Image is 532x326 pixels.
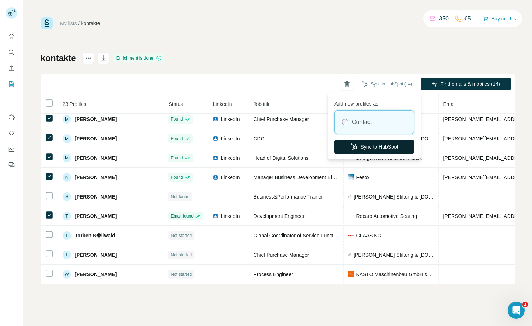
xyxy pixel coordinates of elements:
[353,193,434,200] span: [PERSON_NAME] Stiftung & [DOMAIN_NAME] [PERSON_NAME]
[508,302,525,319] iframe: Intercom live chat
[63,192,71,201] div: S
[253,174,370,180] span: Manager Business Development Electric Automation
[63,231,71,240] div: T
[253,116,309,122] span: Chief Purchase Manager
[221,135,240,142] span: LinkedIn
[41,52,76,64] h1: kontakte
[6,111,17,124] button: Use Surfe on LinkedIn
[522,302,528,307] span: 1
[221,174,240,181] span: LinkedIn
[464,14,471,23] p: 65
[213,213,218,219] img: LinkedIn logo
[443,101,455,107] span: Email
[253,252,309,258] span: Chief Purchase Manager
[171,135,183,142] span: Found
[334,140,414,154] button: Sync to HubSpot
[75,251,117,259] span: [PERSON_NAME]
[6,158,17,171] button: Feedback
[83,52,94,64] button: actions
[63,173,71,182] div: N
[221,116,240,123] span: LinkedIn
[213,136,218,141] img: LinkedIn logo
[253,101,270,107] span: Job title
[171,252,192,258] span: Not started
[168,101,183,107] span: Status
[75,135,117,142] span: [PERSON_NAME]
[171,116,183,122] span: Found
[63,134,71,143] div: M
[63,115,71,124] div: M
[6,78,17,90] button: My lists
[6,30,17,43] button: Quick start
[353,251,434,259] span: [PERSON_NAME] Stiftung & [DOMAIN_NAME] [PERSON_NAME]
[213,116,218,122] img: LinkedIn logo
[75,213,117,220] span: [PERSON_NAME]
[63,101,86,107] span: 23 Profiles
[6,46,17,59] button: Search
[41,17,53,29] img: Surfe Logo
[348,174,354,180] img: company-logo
[213,155,218,161] img: LinkedIn logo
[483,14,516,24] button: Buy credits
[114,54,164,62] div: Enrichment is done
[356,232,381,239] span: CLAAS KG
[60,20,77,26] a: My lists
[78,20,80,27] li: /
[439,14,449,23] p: 350
[171,213,193,219] span: Email found
[356,213,417,220] span: Recaro Automotive Seating
[253,194,323,200] span: Business&Performance Trainer
[348,213,354,219] img: company-logo
[63,251,71,259] div: T
[221,154,240,162] span: LinkedIn
[6,143,17,155] button: Dashboard
[357,79,417,89] button: Sync to HubSpot (14)
[421,78,511,90] button: Find emails & mobiles (14)
[440,80,500,88] span: Find emails & mobiles (14)
[171,155,183,161] span: Found
[171,174,183,181] span: Found
[6,127,17,140] button: Use Surfe API
[75,154,117,162] span: [PERSON_NAME]
[75,232,115,239] span: Torben S�llwald
[171,271,192,278] span: Not started
[81,20,100,27] div: kontakte
[356,271,434,278] span: KASTO Maschinenbau GmbH & Co. KG
[213,101,232,107] span: LinkedIn
[213,174,218,180] img: LinkedIn logo
[221,213,240,220] span: LinkedIn
[63,212,71,220] div: T
[352,118,372,126] label: Contact
[356,174,369,181] span: Festo
[253,213,304,219] span: Development Engineer
[75,193,117,200] span: [PERSON_NAME]
[63,154,71,162] div: M
[75,271,117,278] span: [PERSON_NAME]
[334,97,414,107] p: Add new profiles as
[171,194,189,200] span: Not found
[348,233,354,238] img: company-logo
[253,233,402,238] span: Global Coordinator of Service Function Material Flow Technologies
[75,174,117,181] span: [PERSON_NAME]
[253,136,264,141] span: CDO
[75,116,117,123] span: [PERSON_NAME]
[253,155,308,161] span: Head of Digital Solutions
[63,270,71,279] div: W
[6,62,17,75] button: Enrich CSV
[348,271,354,277] img: company-logo
[253,271,293,277] span: Process Engineer
[171,232,192,239] span: Not started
